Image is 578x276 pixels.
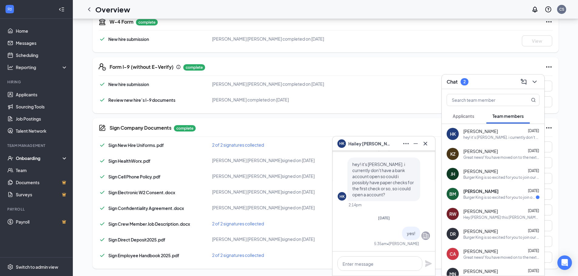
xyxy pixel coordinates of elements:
div: Burger King is so excited for you to join our team! Do you know anyone else who might be interest... [463,195,536,200]
h3: Chat [447,78,458,85]
svg: ChevronDown [531,78,538,85]
div: Great news! You have moved on to the next stage of the application: Hiring Complete. We will reac... [463,255,539,260]
svg: Checkmark [99,35,106,43]
span: Sign Cell Phone Policy.pdf [108,174,161,179]
svg: MagnifyingGlass [531,98,536,102]
svg: UserCheck [7,155,13,161]
div: 5:35am [374,241,387,246]
span: [DATE] [528,168,539,173]
svg: Checkmark [99,96,106,104]
svg: Ellipses [545,63,553,71]
svg: Checkmark [99,141,106,149]
svg: Checkmark [99,189,106,196]
a: SurveysCrown [16,188,68,201]
h5: Form I-9 (without E-Verify) [110,64,174,70]
svg: QuestionInfo [545,6,552,13]
a: Applicants [16,88,68,101]
svg: ChevronLeft [86,6,93,13]
span: 2 of 2 signatures collected [212,252,264,258]
span: [PERSON_NAME] [PERSON_NAME] completed on [DATE] [212,81,324,87]
span: Sign Confidentiality Agreement.docx [108,205,184,211]
a: Job Postings [16,113,68,125]
span: Sign Crew Member Job Description.docx [108,221,190,227]
svg: Checkmark [99,220,106,228]
span: [PERSON_NAME] [463,228,498,234]
h5: W-4 Form [110,18,134,25]
span: Sign HealthWorx.pdf [108,158,150,164]
button: Cross [421,139,430,148]
span: [DATE] [528,248,539,253]
div: CA [450,251,456,257]
svg: Collapse [59,6,65,12]
svg: Ellipses [402,140,410,147]
div: BM [449,191,456,197]
div: Reporting [16,64,68,70]
span: Hailey [PERSON_NAME] [348,140,391,147]
a: Talent Network [16,125,68,137]
span: hey! it's [PERSON_NAME]. i currently don't have a bank account open so could i possibly have pape... [352,161,414,197]
span: Applicants [453,113,474,119]
svg: Analysis [7,64,13,70]
span: [DATE] [528,128,539,133]
div: RW [449,211,456,217]
svg: Checkmark [99,205,106,212]
span: New hire submission [108,36,149,42]
a: Home [16,25,68,37]
span: [PERSON_NAME] [463,208,498,214]
svg: Checkmark [99,236,106,243]
button: View [522,35,552,46]
span: 2 of 2 signatures collected [212,142,264,148]
span: Sign Direct Deposit2025.pdf [108,237,165,242]
svg: CompanyDocumentIcon [99,124,106,131]
div: Payroll [7,207,66,212]
svg: Checkmark [99,157,106,165]
h5: Sign Company Documents [110,125,171,131]
span: [PERSON_NAME] [PERSON_NAME] completed on [DATE] [212,36,324,42]
span: [PERSON_NAME] completed on [DATE] [212,97,289,102]
div: 2:14pm [349,202,362,208]
svg: Checkmark [99,81,106,88]
svg: Info [176,65,181,69]
span: [DATE] [528,228,539,233]
div: Great news! You have moved on to the next stage of the application: Hiring Complete. We will reac... [463,155,539,160]
span: [PERSON_NAME] [463,268,498,274]
svg: Checkmark [99,252,106,259]
div: Hiring [7,79,66,85]
div: HK [340,194,345,199]
div: Open Intercom Messenger [557,255,572,270]
div: 2 [463,79,466,84]
button: Ellipses [401,139,411,148]
h1: Overview [95,4,130,15]
div: Switch to admin view [16,264,58,270]
span: [PERSON_NAME] [463,168,498,174]
a: Scheduling [16,49,68,61]
div: [PERSON_NAME] [PERSON_NAME] signed on [DATE] [212,236,363,242]
span: [PERSON_NAME] [463,128,498,134]
svg: Ellipses [545,18,553,25]
a: Messages [16,37,68,49]
span: [PERSON_NAME] [463,188,499,194]
svg: FormI9EVerifyIcon [99,63,106,71]
div: Burger King is so excited for you to join our team! Do you know anyone else who might be interest... [463,235,539,240]
span: • [PERSON_NAME] [387,241,419,246]
div: [PERSON_NAME] [PERSON_NAME] signed on [DATE] [212,173,363,179]
div: DR [450,231,456,237]
button: ComposeMessage [519,77,529,87]
span: Sign Electronic W2 Consent.docx [108,190,175,195]
div: hey! it's [PERSON_NAME]. i currently don't have a bank account open so could i possibly have pape... [463,135,539,140]
svg: Cross [422,140,429,147]
button: ChevronDown [530,77,539,87]
svg: ComposeMessage [520,78,527,85]
input: Search team member [447,94,519,106]
span: Sign Employee Handbook 2025.pdf [108,253,179,258]
span: [DATE] [378,216,390,220]
span: Review new hire’s I-9 documents [108,97,175,103]
svg: TaxGovernmentIcon [99,18,106,25]
button: Minimize [411,139,421,148]
div: [PERSON_NAME] [PERSON_NAME] signed on [DATE] [212,157,363,163]
span: Sign New Hire Uniforms.pdf [108,142,164,148]
a: Team [16,164,68,176]
span: [DATE] [528,208,539,213]
svg: Checkmark [99,173,106,180]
